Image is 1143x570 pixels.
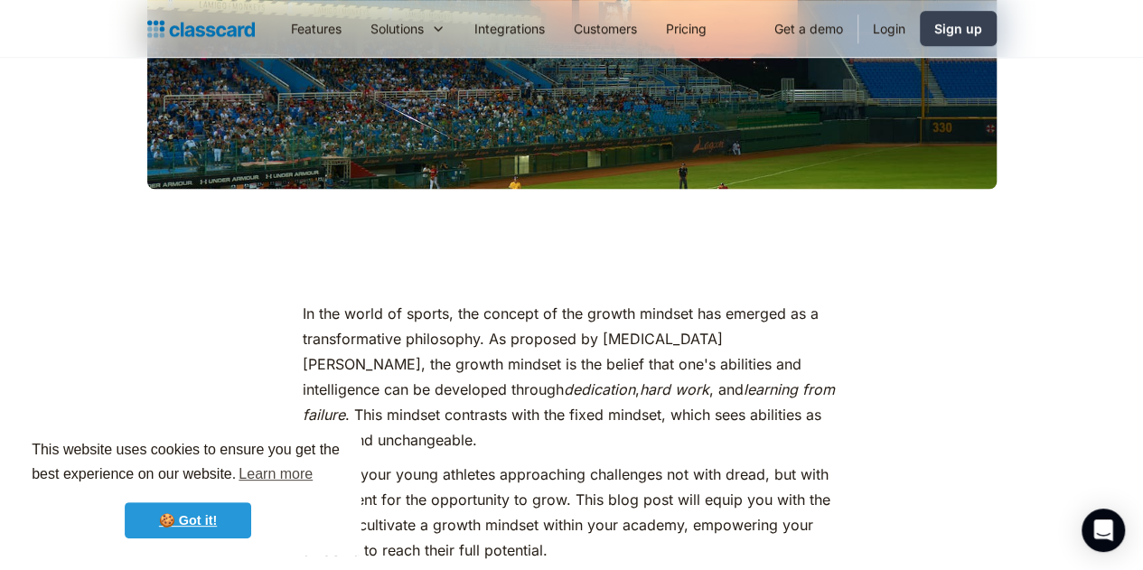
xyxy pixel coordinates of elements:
[356,8,460,49] div: Solutions
[125,502,251,538] a: dismiss cookie message
[858,8,920,49] a: Login
[640,380,709,398] em: hard work
[460,8,559,49] a: Integrations
[760,8,857,49] a: Get a demo
[32,439,344,488] span: This website uses cookies to ensure you get the best experience on our website.
[1082,509,1125,552] div: Open Intercom Messenger
[370,19,424,38] div: Solutions
[303,380,835,424] em: learning from failure
[559,8,651,49] a: Customers
[147,16,255,42] a: home
[14,422,361,556] div: cookieconsent
[303,462,841,563] p: Imagine your young athletes approaching challenges not with dread, but with excitement for the op...
[236,461,315,488] a: learn more about cookies
[651,8,721,49] a: Pricing
[276,8,356,49] a: Features
[934,19,982,38] div: Sign up
[303,301,841,453] p: In the world of sports, the concept of the growth mindset has emerged as a transformative philoso...
[920,11,997,46] a: Sign up
[564,380,635,398] em: dedication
